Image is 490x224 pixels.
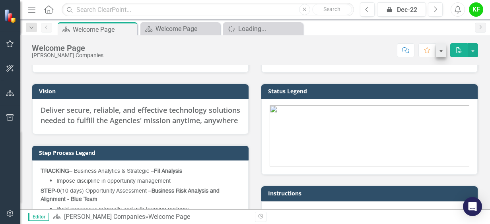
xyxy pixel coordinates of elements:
[142,24,218,34] a: Welcome Page
[28,213,49,221] span: Editor
[323,6,340,12] span: Search
[4,9,18,23] img: ClearPoint Strategy
[32,52,103,58] div: [PERSON_NAME] Companies
[56,178,171,184] span: Impose discipline in opportunity management
[270,105,469,166] img: image%20v3.png
[62,3,354,17] input: Search ClearPoint...
[64,213,145,220] a: [PERSON_NAME] Companies
[270,208,328,215] strong: TRAINING SCHEDULE:
[380,5,423,15] div: Dec-22
[148,213,190,220] div: Welcome Page
[154,168,182,174] strong: Fit Analysis
[156,24,218,34] div: Welcome Page
[312,4,352,15] button: Search
[469,2,483,17] button: KF
[39,88,245,94] h3: Vision
[268,88,474,94] h3: Status Legend
[56,207,189,212] span: Build consensus internally and with teaming partners
[41,188,220,202] strong: Business Risk Analysis and Alignment - Blue Team
[41,168,69,174] strong: TRACKING
[41,188,60,194] strong: STEP-0
[41,168,182,174] span: – Business Analytics & Strategic –
[463,197,482,216] div: Open Intercom Messenger
[41,188,220,202] span: (10 days) Opportunity Assessment –
[53,212,249,222] div: »
[238,24,301,34] div: Loading...
[225,24,301,34] a: Loading...
[268,190,474,196] h3: Instructions
[73,25,135,35] div: Welcome Page
[39,150,245,156] h3: Step Process Legend
[32,44,103,52] div: Welcome Page
[377,2,426,17] button: Dec-22
[41,105,240,125] span: Deliver secure, reliable, and effective technology solutions needed to fulfill the Agencies' miss...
